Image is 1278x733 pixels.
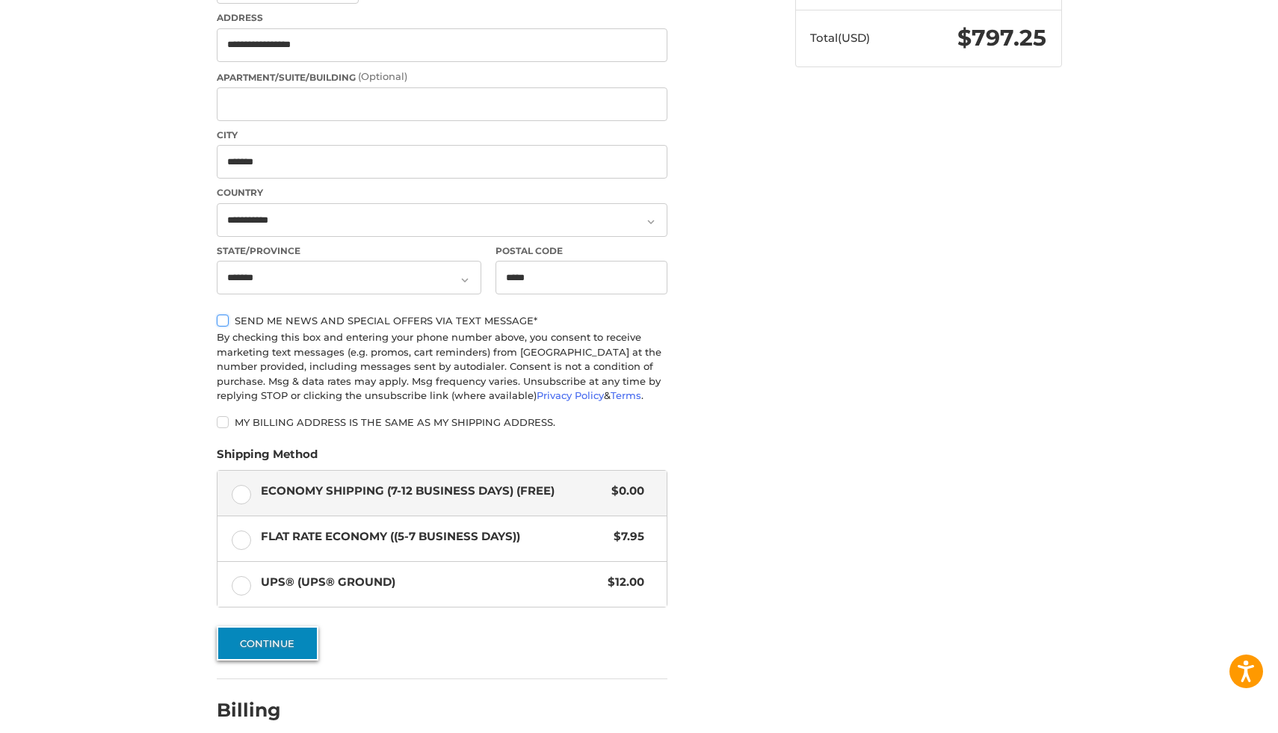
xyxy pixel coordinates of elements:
span: $12.00 [601,574,645,591]
span: $797.25 [957,24,1046,52]
span: $0.00 [605,483,645,500]
label: Send me news and special offers via text message* [217,315,667,327]
label: State/Province [217,244,481,258]
span: Total (USD) [810,31,870,45]
span: $7.95 [607,528,645,545]
label: Country [217,186,667,200]
label: My billing address is the same as my shipping address. [217,416,667,428]
label: Postal Code [496,244,667,258]
label: City [217,129,667,142]
legend: Shipping Method [217,446,318,470]
h2: Billing [217,699,304,722]
button: Continue [217,626,318,661]
label: Address [217,11,667,25]
div: By checking this box and entering your phone number above, you consent to receive marketing text ... [217,330,667,403]
span: UPS® (UPS® Ground) [261,574,601,591]
a: Terms [611,389,641,401]
label: Apartment/Suite/Building [217,69,667,84]
span: Flat Rate Economy ((5-7 Business Days)) [261,528,607,545]
span: Economy Shipping (7-12 Business Days) (Free) [261,483,605,500]
small: (Optional) [358,70,407,82]
a: Privacy Policy [537,389,604,401]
